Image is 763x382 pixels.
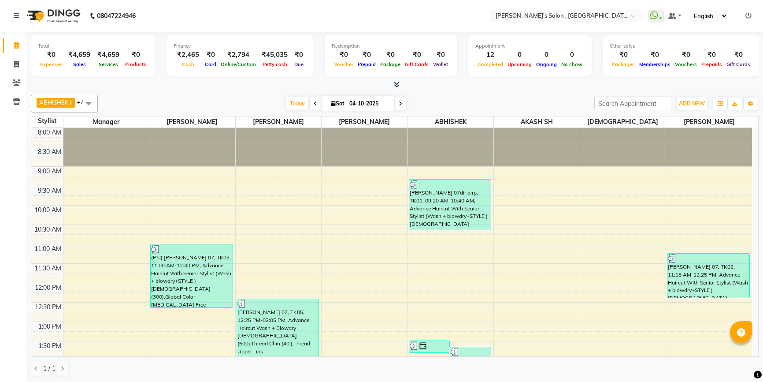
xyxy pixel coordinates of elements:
[180,61,196,67] span: Cash
[332,42,450,50] div: Redemption
[292,61,306,67] span: Due
[673,50,699,60] div: ₹0
[71,61,88,67] span: Sales
[31,116,63,126] div: Stylist
[33,303,63,312] div: 12:30 PM
[505,50,534,60] div: 0
[699,61,724,67] span: Prepaids
[22,4,83,28] img: logo
[291,50,307,60] div: ₹0
[33,264,63,273] div: 11:30 AM
[347,97,391,110] input: 2025-10-04
[258,50,291,60] div: ₹45,035
[96,61,120,67] span: Services
[726,347,754,373] iframe: chat widget
[43,364,56,373] span: 1 / 1
[174,42,307,50] div: Finance
[505,61,534,67] span: Upcoming
[36,186,63,195] div: 9:30 AM
[332,50,356,60] div: ₹0
[356,61,378,67] span: Prepaid
[378,50,403,60] div: ₹0
[219,61,258,67] span: Online/Custom
[408,116,494,127] span: ABHISHEK
[63,116,149,127] span: Manager
[637,61,673,67] span: Memberships
[534,50,559,60] div: 0
[475,61,505,67] span: Completed
[39,99,68,106] span: ABHISHEK
[237,299,319,362] div: [PERSON_NAME] 07, TK05, 12:25 PM-02:05 PM, Advance Haircut Wash + Blowdry [DEMOGRAPHIC_DATA](600)...
[33,225,63,234] div: 10:30 AM
[97,4,136,28] b: 08047224946
[329,100,347,107] span: Sat
[409,180,491,230] div: [PERSON_NAME] 07dir airp, TK01, 09:20 AM-10:40 AM, Advance Haircut With Senior Stylist (Wash + bl...
[38,61,65,67] span: Expenses
[699,50,724,60] div: ₹0
[403,50,431,60] div: ₹0
[559,50,585,60] div: 0
[33,244,63,254] div: 11:00 AM
[403,61,431,67] span: Gift Cards
[356,50,378,60] div: ₹0
[610,61,637,67] span: Packages
[260,61,289,67] span: Petty cash
[174,50,203,60] div: ₹2,465
[610,42,752,50] div: Other sales
[378,61,403,67] span: Package
[673,61,699,67] span: Vouchers
[475,42,585,50] div: Appointment
[724,50,752,60] div: ₹0
[332,61,356,67] span: Voucher
[409,341,450,352] div: [PERSON_NAME] 07, TK04, 01:30 PM-01:50 PM, CLEAN SHAVE (150)
[94,50,123,60] div: ₹4,659
[667,254,749,298] div: [PERSON_NAME] 07, TK02, 11:15 AM-12:25 PM, Advance Haircut With Senior Stylist (Wash + blowdry+ST...
[36,147,63,157] div: 8:30 AM
[534,61,559,67] span: Ongoing
[431,61,450,67] span: Wallet
[594,97,671,110] input: Search Appointment
[203,61,219,67] span: Card
[77,98,90,105] span: +7
[236,116,322,127] span: [PERSON_NAME]
[637,50,673,60] div: ₹0
[580,116,666,127] span: [DEMOGRAPHIC_DATA]
[123,50,148,60] div: ₹0
[38,42,148,50] div: Total
[36,167,63,176] div: 9:00 AM
[37,341,63,351] div: 1:30 PM
[610,50,637,60] div: ₹0
[37,322,63,331] div: 1:00 PM
[450,347,491,378] div: Walk IN, TK06, 01:40 PM-02:30 PM, Advance Haircut With Senior Stylist (Wash + blowdry+STYLE ) [DE...
[494,116,580,127] span: AKASH SH
[36,128,63,137] div: 8:00 AM
[431,50,450,60] div: ₹0
[322,116,407,127] span: [PERSON_NAME]
[666,116,752,127] span: [PERSON_NAME]
[68,99,72,106] a: x
[149,116,235,127] span: [PERSON_NAME]
[33,283,63,292] div: 12:00 PM
[123,61,148,67] span: Products
[679,100,705,107] span: ADD NEW
[38,50,65,60] div: ₹0
[33,206,63,215] div: 10:00 AM
[65,50,94,60] div: ₹4,659
[286,97,308,110] span: Today
[219,50,258,60] div: ₹2,794
[203,50,219,60] div: ₹0
[724,61,752,67] span: Gift Cards
[151,244,233,307] div: (PSI) [PERSON_NAME] 07, TK03, 11:00 AM-12:40 PM, Advance Haircut With Senior Stylist (Wash + blow...
[677,97,707,110] button: ADD NEW
[475,50,505,60] div: 12
[559,61,585,67] span: No show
